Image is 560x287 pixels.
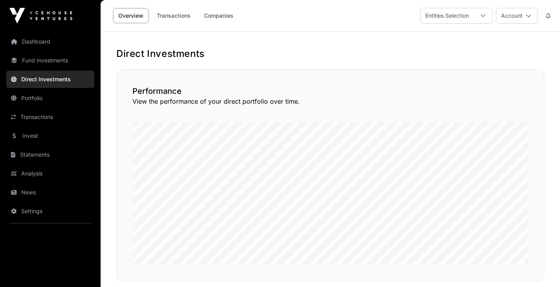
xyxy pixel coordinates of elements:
div: Entities Selection [420,8,474,23]
a: Invest [6,127,94,144]
a: Transactions [6,108,94,126]
a: Analysis [6,165,94,182]
a: Settings [6,203,94,220]
button: Account [496,8,538,24]
a: Fund Investments [6,52,94,69]
a: Transactions [152,8,196,23]
a: Statements [6,146,94,163]
a: News [6,184,94,201]
a: Direct Investments [6,71,94,88]
a: Portfolio [6,90,94,107]
p: View the performance of your direct portfolio over time. [132,97,528,106]
iframe: Chat Widget [521,249,560,287]
a: Overview [113,8,149,23]
h1: Direct Investments [116,48,544,60]
h2: Performance [132,86,528,97]
img: Icehouse Ventures Logo [9,8,72,24]
a: Companies [199,8,239,23]
a: Dashboard [6,33,94,50]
